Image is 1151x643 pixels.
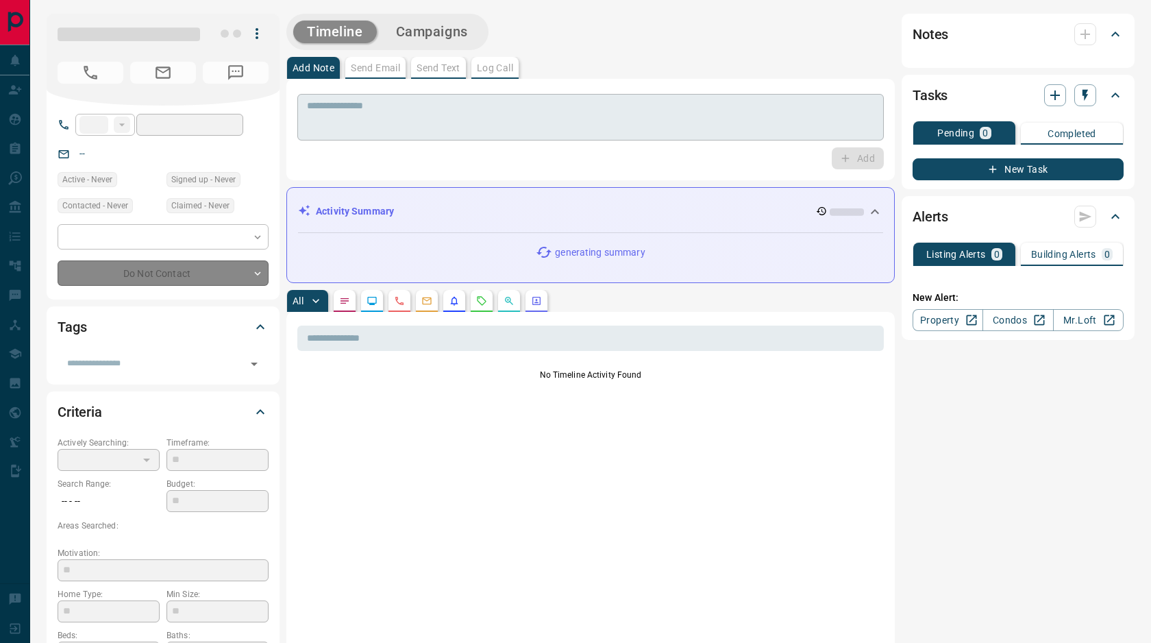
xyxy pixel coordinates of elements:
[171,173,236,186] span: Signed up - Never
[58,520,269,532] p: Areas Searched:
[58,490,160,513] p: -- - --
[166,437,269,449] p: Timeframe:
[58,478,160,490] p: Search Range:
[130,62,196,84] span: No Email
[476,295,487,306] svg: Requests
[58,588,160,600] p: Home Type:
[421,295,432,306] svg: Emails
[913,158,1124,180] button: New Task
[293,296,304,306] p: All
[166,478,269,490] p: Budget:
[449,295,460,306] svg: Listing Alerts
[58,311,269,343] div: Tags
[316,204,394,219] p: Activity Summary
[913,79,1124,112] div: Tasks
[62,173,112,186] span: Active - Never
[555,245,645,260] p: generating summary
[531,295,542,306] svg: Agent Actions
[913,200,1124,233] div: Alerts
[58,437,160,449] p: Actively Searching:
[394,295,405,306] svg: Calls
[926,250,986,259] p: Listing Alerts
[913,206,948,228] h2: Alerts
[339,295,350,306] svg: Notes
[58,396,269,428] div: Criteria
[58,260,269,286] div: Do Not Contact
[79,148,85,159] a: --
[913,291,1124,305] p: New Alert:
[62,199,128,213] span: Contacted - Never
[382,21,482,43] button: Campaigns
[166,629,269,642] p: Baths:
[367,295,378,306] svg: Lead Browsing Activity
[171,199,230,213] span: Claimed - Never
[913,23,948,45] h2: Notes
[293,63,334,73] p: Add Note
[293,21,377,43] button: Timeline
[1048,129,1096,138] p: Completed
[245,354,264,374] button: Open
[1031,250,1096,259] p: Building Alerts
[166,588,269,600] p: Min Size:
[994,250,1000,259] p: 0
[203,62,269,84] span: No Number
[937,128,974,138] p: Pending
[1053,309,1124,331] a: Mr.Loft
[58,629,160,642] p: Beds:
[982,309,1053,331] a: Condos
[58,316,86,338] h2: Tags
[982,128,988,138] p: 0
[1104,250,1110,259] p: 0
[58,401,102,423] h2: Criteria
[913,18,1124,51] div: Notes
[913,309,983,331] a: Property
[58,547,269,559] p: Motivation:
[504,295,515,306] svg: Opportunities
[297,369,884,381] p: No Timeline Activity Found
[298,199,883,224] div: Activity Summary
[913,84,948,106] h2: Tasks
[58,62,123,84] span: No Number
